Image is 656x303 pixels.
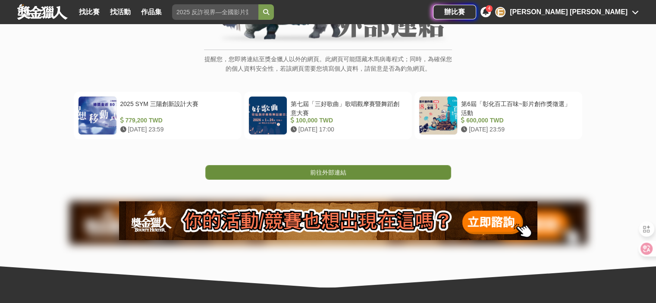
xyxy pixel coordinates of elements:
[510,7,628,17] div: [PERSON_NAME] [PERSON_NAME]
[310,169,346,176] span: 前往外部連結
[138,6,165,18] a: 作品集
[120,125,234,134] div: [DATE] 23:59
[244,92,412,139] a: 第七屆「三好歌曲」歌唱觀摩賽暨舞蹈創意大賽 100,000 TWD [DATE] 17:00
[74,92,242,139] a: 2025 SYM 三陽創新設計大賽 779,200 TWD [DATE] 23:59
[291,100,404,116] div: 第七屆「三好歌曲」歌唱觀摩賽暨舞蹈創意大賽
[291,116,404,125] div: 100,000 TWD
[461,100,574,116] div: 第6屆「彰化百工百味~影片創作獎徵選」活動
[75,6,103,18] a: 找比賽
[120,100,234,116] div: 2025 SYM 三陽創新設計大賽
[414,92,582,139] a: 第6屆「彰化百工百味~影片創作獎徵選」活動 600,000 TWD [DATE] 23:59
[172,4,258,20] input: 2025 反詐視界—全國影片競賽
[291,125,404,134] div: [DATE] 17:00
[107,6,134,18] a: 找活動
[204,54,452,82] p: 提醒您，您即將連結至獎金獵人以外的網頁。此網頁可能隱藏木馬病毒程式；同時，為確保您的個人資料安全性，若該網頁需要您填寫個人資料，請留意是否為釣魚網頁。
[205,165,451,180] a: 前往外部連結
[461,116,574,125] div: 600,000 TWD
[495,7,505,17] div: E
[119,201,537,240] img: 905fc34d-8193-4fb2-a793-270a69788fd0.png
[461,125,574,134] div: [DATE] 23:59
[488,6,490,11] span: 4
[433,5,476,19] a: 辦比賽
[120,116,234,125] div: 779,200 TWD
